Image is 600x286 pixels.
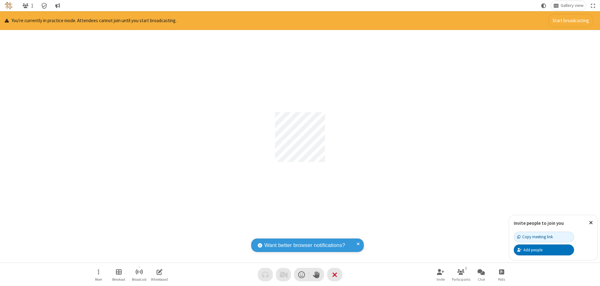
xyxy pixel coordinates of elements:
[132,278,147,281] span: Broadcast
[5,2,12,9] img: QA Selenium DO NOT DELETE OR CHANGE
[258,268,273,281] button: Audio problem - check your Internet connection or call by phone
[130,266,148,284] button: Start broadcast
[5,17,177,24] p: You're currently in practice mode. Attendees cannot join until you start broadcasting.
[463,265,469,271] div: 1
[31,3,33,9] span: 1
[478,278,485,281] span: Chat
[276,268,291,281] button: Video
[584,215,597,230] button: Close popover
[38,1,50,10] div: Meeting details Encryption enabled
[95,278,102,281] span: More
[452,266,470,284] button: Open participant list
[112,278,125,281] span: Breakout
[551,1,586,10] button: Change layout
[472,266,491,284] button: Open chat
[452,278,470,281] span: Participants
[437,278,445,281] span: Invite
[151,278,168,281] span: Whiteboard
[327,268,342,281] button: End or leave meeting
[548,14,593,27] button: Start broadcasting
[588,1,598,10] button: Fullscreen
[309,268,324,281] button: Raise hand
[294,268,309,281] button: Send a reaction
[264,241,345,249] span: Want better browser notifications?
[89,266,108,284] button: Open menu
[517,234,553,240] div: Copy meeting link
[109,266,128,284] button: Manage Breakout Rooms
[514,244,574,255] button: Add people
[150,266,169,284] button: Open shared whiteboard
[20,1,36,10] button: Open participant list
[498,278,505,281] span: Polls
[492,266,511,284] button: Open poll
[431,266,450,284] button: Invite participants (⌘+Shift+I)
[514,232,574,242] button: Copy meeting link
[561,3,583,8] span: Gallery view
[52,1,62,10] button: Conversation
[514,220,564,226] label: Invite people to join you
[539,1,549,10] button: Using system theme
